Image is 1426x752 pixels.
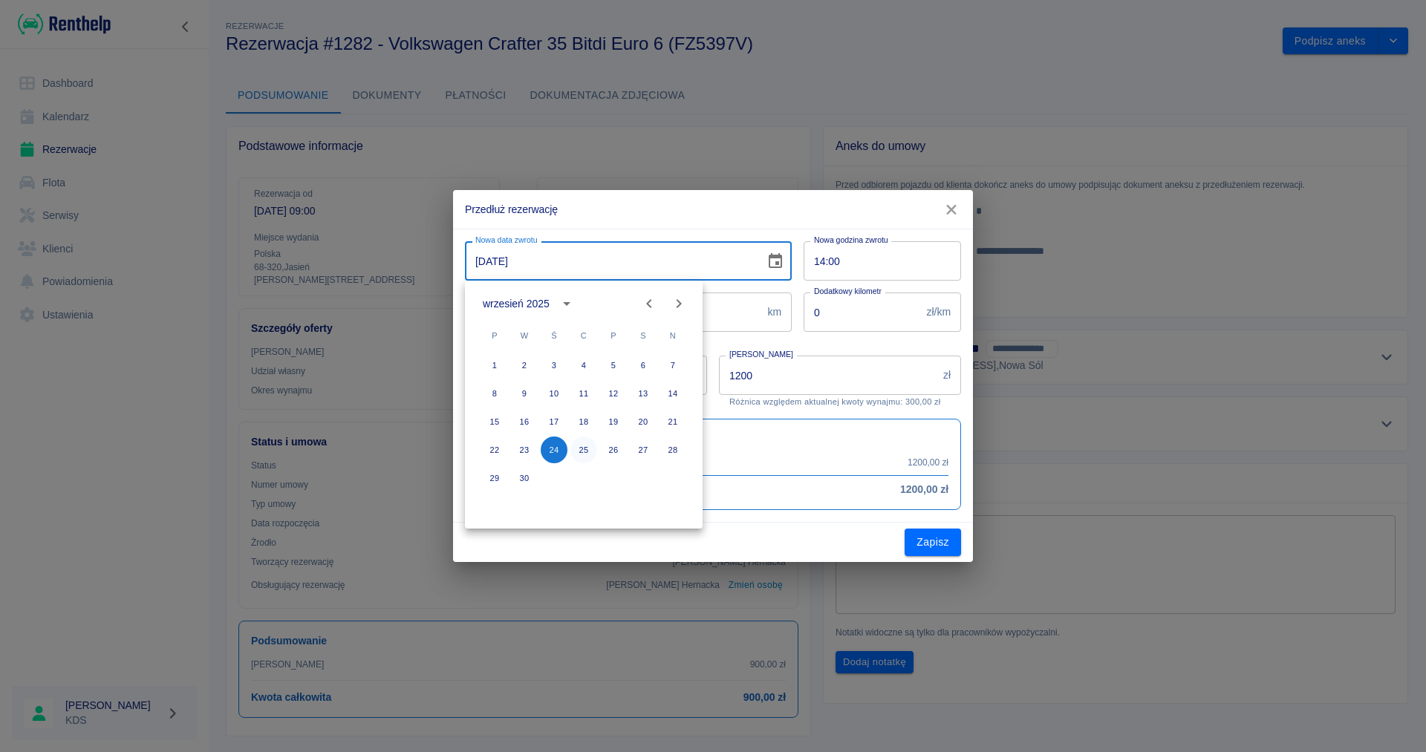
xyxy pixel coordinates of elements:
[541,408,567,435] button: 17
[511,380,538,407] button: 9
[900,482,948,497] h6: 1200,00 zł
[541,437,567,463] button: 24
[660,352,686,379] button: 7
[511,408,538,435] button: 16
[481,465,508,491] button: 29
[600,380,627,407] button: 12
[511,437,538,463] button: 23
[664,289,694,318] button: Next month
[630,352,657,379] button: 6
[729,397,951,407] p: Różnica względem aktualnej kwoty wynajmu: 300,00 zł
[600,437,627,463] button: 26
[804,241,951,281] input: hh:mm
[511,352,538,379] button: 2
[729,349,793,360] label: [PERSON_NAME]
[511,465,538,491] button: 30
[630,321,657,350] span: sobota
[541,352,567,379] button: 3
[660,321,686,350] span: niedziela
[600,408,627,435] button: 19
[660,408,686,435] button: 21
[511,321,538,350] span: wtorek
[554,291,579,316] button: calendar view is open, switch to year view
[475,235,537,246] label: Nowa data zwrotu
[453,190,973,229] h2: Przedłuż rezerwację
[570,437,597,463] button: 25
[541,380,567,407] button: 10
[570,352,597,379] button: 4
[481,380,508,407] button: 8
[481,437,508,463] button: 22
[719,356,937,395] input: Kwota wynajmu od początkowej daty, nie samego aneksu.
[478,431,948,447] h6: Podsumowanie
[541,321,567,350] span: środa
[634,289,664,318] button: Previous month
[600,321,627,350] span: piątek
[481,352,508,379] button: 1
[927,304,951,320] p: zł/km
[630,408,657,435] button: 20
[465,241,755,281] input: DD-MM-YYYY
[905,529,961,556] button: Zapisz
[660,437,686,463] button: 28
[630,380,657,407] button: 13
[481,408,508,435] button: 15
[761,246,790,276] button: Choose date, selected date is 24 wrz 2025
[481,321,508,350] span: poniedziałek
[630,437,657,463] button: 27
[767,304,781,320] p: km
[570,321,597,350] span: czwartek
[570,380,597,407] button: 11
[600,352,627,379] button: 5
[814,286,882,297] label: Dodatkowy kilometr
[943,367,951,383] p: zł
[483,296,550,312] div: wrzesień 2025
[660,380,686,407] button: 14
[908,456,948,469] p: 1200,00 zł
[570,408,597,435] button: 18
[814,235,888,246] label: Nowa godzina zwrotu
